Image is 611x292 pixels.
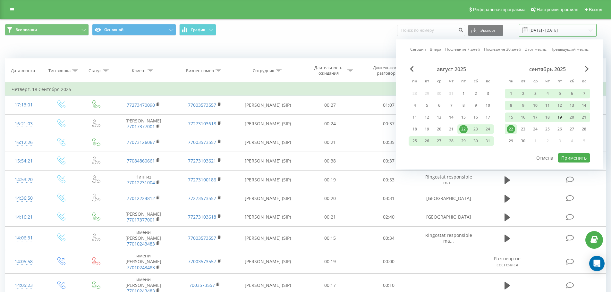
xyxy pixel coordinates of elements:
[471,137,480,145] div: 30
[505,101,517,110] div: пн 8 сент. 2025 г.
[482,89,494,98] div: вс 3 авг. 2025 г.
[410,66,414,72] span: Previous Month
[235,189,301,208] td: [PERSON_NAME] (SIP)
[435,113,443,121] div: 13
[543,89,552,98] div: 4
[411,113,419,121] div: 11
[541,113,554,122] div: чт 18 сент. 2025 г.
[409,113,421,122] div: пн 11 авг. 2025 г.
[188,158,216,164] a: 77273103621
[531,101,539,110] div: 10
[578,113,590,122] div: вс 21 сент. 2025 г.
[301,133,360,152] td: 00:21
[360,226,418,250] td: 00:34
[484,137,492,145] div: 31
[360,152,418,170] td: 00:37
[543,101,552,110] div: 11
[529,113,541,122] div: ср 17 сент. 2025 г.
[12,173,36,186] div: 14:53:20
[484,89,492,98] div: 3
[470,101,482,110] div: сб 9 авг. 2025 г.
[541,89,554,98] div: чт 4 сент. 2025 г.
[518,77,528,87] abbr: вторник
[506,77,516,87] abbr: понедельник
[525,46,547,52] a: Этот месяц
[433,136,445,146] div: ср 27 авг. 2025 г.
[459,113,468,121] div: 15
[537,7,578,12] span: Настройки профиля
[418,189,479,208] td: [GEOGRAPHIC_DATA]
[301,114,360,133] td: 00:24
[580,101,588,110] div: 14
[554,101,566,110] div: пт 12 сент. 2025 г.
[589,256,605,271] div: Open Intercom Messenger
[421,136,433,146] div: вт 26 авг. 2025 г.
[556,113,564,121] div: 19
[470,89,482,98] div: сб 2 авг. 2025 г.
[12,99,36,111] div: 17:13:01
[505,89,517,98] div: пн 1 сент. 2025 г.
[113,114,174,133] td: [PERSON_NAME]
[556,101,564,110] div: 12
[301,250,360,274] td: 00:19
[530,77,540,87] abbr: среда
[179,24,216,36] button: График
[433,113,445,122] div: ср 13 авг. 2025 г.
[494,255,521,267] span: Разговор не состоялся
[360,189,418,208] td: 03:31
[360,96,418,114] td: 01:07
[578,124,590,134] div: вс 28 сент. 2025 г.
[409,66,494,72] div: август 2025
[423,101,431,110] div: 5
[425,232,472,244] span: Ringostat responsible ma...
[113,250,174,274] td: имени [PERSON_NAME]
[543,125,552,133] div: 25
[127,217,155,223] a: 77017377001
[360,208,418,226] td: 02:40
[471,125,480,133] div: 23
[517,136,529,146] div: вт 30 сент. 2025 г.
[470,136,482,146] div: сб 30 авг. 2025 г.
[188,177,216,183] a: 77273100186
[301,189,360,208] td: 00:20
[505,124,517,134] div: пн 22 сент. 2025 г.
[517,124,529,134] div: вт 23 сент. 2025 г.
[566,113,578,122] div: сб 20 сент. 2025 г.
[301,171,360,189] td: 00:19
[186,68,214,73] div: Бизнес номер
[568,113,576,121] div: 20
[12,118,36,130] div: 16:21:03
[433,101,445,110] div: ср 6 авг. 2025 г.
[554,113,566,122] div: пт 19 сент. 2025 г.
[507,125,515,133] div: 22
[423,113,431,121] div: 12
[12,136,36,149] div: 16:12:26
[519,113,527,121] div: 16
[459,77,468,87] abbr: пятница
[127,241,155,247] a: 77010243483
[505,136,517,146] div: пн 29 сент. 2025 г.
[578,101,590,110] div: вс 14 сент. 2025 г.
[127,123,155,129] a: 77017377001
[235,133,301,152] td: [PERSON_NAME] (SIP)
[409,101,421,110] div: пн 4 авг. 2025 г.
[554,89,566,98] div: пт 5 сент. 2025 г.
[531,113,539,121] div: 17
[253,68,274,73] div: Сотрудник
[445,46,480,52] a: Последние 7 дней
[447,101,455,110] div: 7
[566,101,578,110] div: сб 13 сент. 2025 г.
[421,124,433,134] div: вт 19 авг. 2025 г.
[543,113,552,121] div: 18
[580,89,588,98] div: 7
[447,137,455,145] div: 28
[360,133,418,152] td: 00:35
[191,28,205,32] span: График
[566,89,578,98] div: сб 6 сент. 2025 г.
[127,264,155,271] a: 77010243483
[589,7,602,12] span: Выход
[12,211,36,223] div: 14:16:21
[421,113,433,122] div: вт 12 авг. 2025 г.
[459,125,468,133] div: 22
[459,101,468,110] div: 8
